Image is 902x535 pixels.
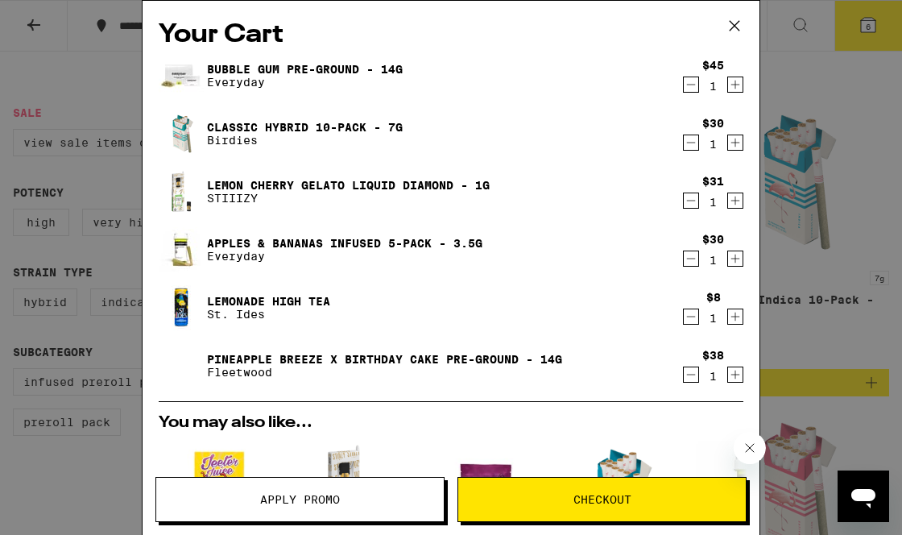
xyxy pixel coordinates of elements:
[207,192,490,205] p: STIIIZY
[207,76,403,89] p: Everyday
[734,432,766,464] iframe: Close message
[727,367,743,383] button: Increment
[207,308,330,321] p: St. Ides
[207,295,330,308] a: Lemonade High Tea
[702,233,724,246] div: $30
[155,477,445,522] button: Apply Promo
[706,312,721,325] div: 1
[683,135,699,151] button: Decrement
[260,494,340,505] span: Apply Promo
[683,77,699,93] button: Decrement
[207,63,403,76] a: Bubble Gum Pre-Ground - 14g
[683,367,699,383] button: Decrement
[727,309,743,325] button: Increment
[683,309,699,325] button: Decrement
[727,251,743,267] button: Increment
[207,134,403,147] p: Birdies
[727,193,743,209] button: Increment
[573,494,631,505] span: Checkout
[702,254,724,267] div: 1
[683,193,699,209] button: Decrement
[207,121,403,134] a: Classic Hybrid 10-Pack - 7g
[159,227,204,272] img: Apples & Bananas Infused 5-Pack - 3.5g
[10,11,116,24] span: Hi. Need any help?
[159,111,204,156] img: Classic Hybrid 10-Pack - 7g
[207,353,562,366] a: Pineapple Breeze x Birthday Cake Pre-Ground - 14g
[207,179,490,192] a: Lemon Cherry Gelato Liquid Diamond - 1g
[702,59,724,72] div: $45
[702,138,724,151] div: 1
[683,251,699,267] button: Decrement
[159,285,204,330] img: Lemonade High Tea
[727,77,743,93] button: Increment
[159,17,743,53] h2: Your Cart
[159,415,743,431] h2: You may also like...
[159,53,204,98] img: Bubble Gum Pre-Ground - 14g
[706,291,721,304] div: $8
[702,117,724,130] div: $30
[207,250,482,263] p: Everyday
[702,196,724,209] div: 1
[207,237,482,250] a: Apples & Bananas Infused 5-Pack - 3.5g
[159,343,204,388] img: Pineapple Breeze x Birthday Cake Pre-Ground - 14g
[702,80,724,93] div: 1
[159,169,204,214] img: Lemon Cherry Gelato Liquid Diamond - 1g
[457,477,747,522] button: Checkout
[702,370,724,383] div: 1
[702,175,724,188] div: $31
[838,471,889,522] iframe: Button to launch messaging window
[207,366,562,379] p: Fleetwood
[727,135,743,151] button: Increment
[702,349,724,362] div: $38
